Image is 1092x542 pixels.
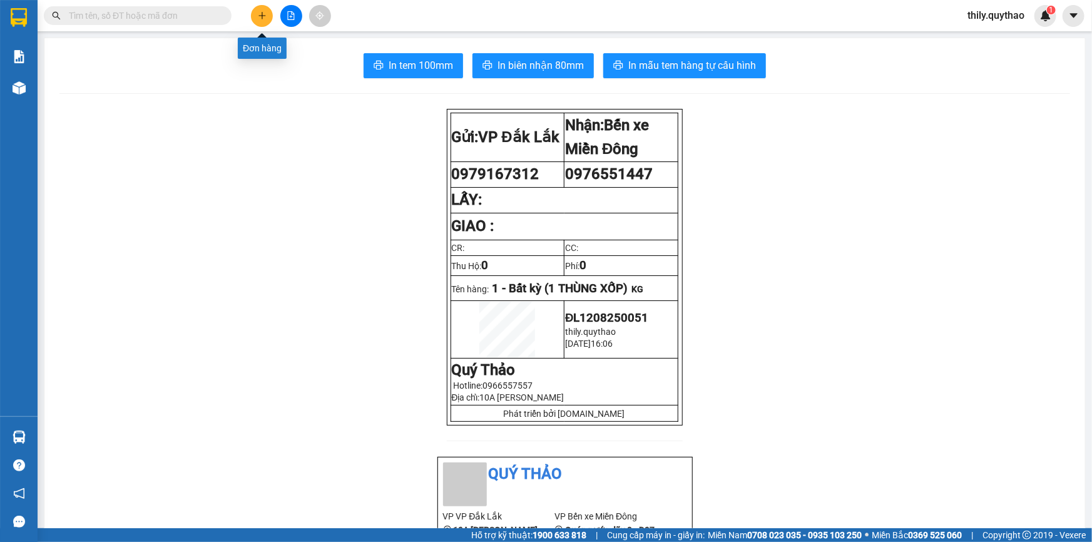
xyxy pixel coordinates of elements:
[565,311,648,325] span: ĐL1208250051
[452,282,677,295] p: Tên hàng:
[1063,5,1084,27] button: caret-down
[52,11,61,20] span: search
[258,11,267,20] span: plus
[452,191,482,208] strong: LẤY:
[603,53,766,78] button: printerIn mẫu tem hàng tự cấu hình
[443,509,555,523] li: VP VP Đắk Lắk
[613,60,623,72] span: printer
[107,12,137,25] span: Nhận:
[11,8,27,27] img: logo-vxr
[1047,6,1056,14] sup: 1
[315,11,324,20] span: aim
[482,60,492,72] span: printer
[452,165,539,183] span: 0979167312
[628,58,756,73] span: In mẫu tem hàng tự cấu hình
[11,88,195,120] div: Tên hàng: 1 THÙNG XỐP ( : 1 )
[957,8,1034,23] span: thily.quythao
[480,392,564,402] span: 10A [PERSON_NAME]
[1023,531,1031,539] span: copyright
[69,9,217,23] input: Tìm tên, số ĐT hoặc mã đơn
[747,530,862,540] strong: 0708 023 035 - 0935 103 250
[482,258,489,272] span: 0
[251,5,273,27] button: plus
[451,240,564,255] td: CR:
[492,282,628,295] span: 1 - Bất kỳ (1 THÙNG XỐP)
[554,509,666,523] li: VP Bến xe Miền Đông
[872,528,962,542] span: Miền Bắc
[13,459,25,471] span: question-circle
[287,11,295,20] span: file-add
[452,128,559,146] strong: Gửi:
[451,406,678,422] td: Phát triển bởi [DOMAIN_NAME]
[13,516,25,528] span: message
[479,128,559,146] span: VP Đắk Lắk
[13,50,26,63] img: solution-icon
[483,381,533,391] span: 0966557557
[443,463,687,486] li: Quý Thảo
[451,255,564,275] td: Thu Hộ:
[389,58,453,73] span: In tem 100mm
[533,530,586,540] strong: 1900 633 818
[452,392,564,402] span: Địa chỉ:
[865,533,869,538] span: ⚪️
[591,339,613,349] span: 16:06
[364,53,463,78] button: printerIn tem 100mm
[9,66,100,81] div: 50.000
[1068,10,1079,21] span: caret-down
[632,284,644,294] span: KG
[596,528,598,542] span: |
[565,116,649,158] span: Bến xe Miền Đông
[107,41,195,58] div: 0976551447
[9,67,29,80] span: CR :
[374,60,384,72] span: printer
[554,526,563,534] span: environment
[564,240,678,255] td: CC:
[1049,6,1053,14] span: 1
[498,58,584,73] span: In biên nhận 80mm
[971,528,973,542] span: |
[565,165,653,183] span: 0976551447
[11,11,98,41] div: VP Đắk Lắk
[443,526,452,534] span: environment
[472,53,594,78] button: printerIn biên nhận 80mm
[579,258,586,272] span: 0
[565,327,616,337] span: thily.quythao
[11,41,98,58] div: 0979167312
[454,381,533,391] span: Hotline:
[13,488,25,499] span: notification
[107,11,195,41] div: Bến xe Miền Đông
[565,116,649,158] strong: Nhận:
[564,255,678,275] td: Phí:
[11,12,30,25] span: Gửi:
[708,528,862,542] span: Miền Nam
[471,528,586,542] span: Hỗ trợ kỹ thuật:
[309,5,331,27] button: aim
[13,431,26,444] img: warehouse-icon
[565,339,591,349] span: [DATE]
[908,530,962,540] strong: 0369 525 060
[1040,10,1051,21] img: icon-new-feature
[607,528,705,542] span: Cung cấp máy in - giấy in:
[452,361,516,379] strong: Quý Thảo
[280,5,302,27] button: file-add
[452,217,494,235] strong: GIAO :
[13,81,26,95] img: warehouse-icon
